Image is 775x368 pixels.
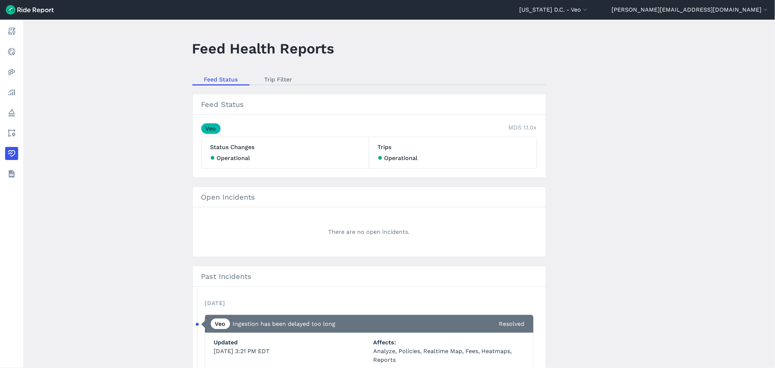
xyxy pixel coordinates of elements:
[369,137,537,168] div: Trips
[5,127,18,140] a: Areas
[192,74,250,85] a: Feed Status
[5,25,18,38] a: Report
[202,137,369,168] div: Status Changes
[193,266,546,287] h2: Past Incidents
[611,5,769,14] button: [PERSON_NAME][EMAIL_ADDRESS][DOMAIN_NAME]
[5,45,18,58] a: Realtime
[509,123,537,134] div: MDS 1.1.0x
[233,320,336,328] h3: Ingestion has been delayed too long
[374,347,524,364] div: Analyze, Policies, Realtime Map, Fees, Heatmaps, Reports
[211,319,230,329] a: Veo
[378,154,528,163] div: Operational
[5,65,18,79] a: Heatmaps
[519,5,589,14] button: [US_STATE] D.C. - Veo
[201,216,537,248] div: There are no open incidents.
[374,338,524,347] h4: Affects :
[214,338,365,347] h4: Updated
[193,94,546,115] h2: Feed Status
[201,123,221,134] a: Veo
[210,154,360,163] div: Operational
[250,74,307,85] a: Trip Filter
[5,86,18,99] a: Analyze
[5,147,18,160] a: Health
[214,338,365,364] div: [DATE] 3:21 PM EDT
[201,295,537,311] li: [DATE]
[499,320,525,328] span: Resolved
[6,5,54,15] img: Ride Report
[192,39,335,59] h1: Feed Health Reports
[193,187,546,207] h2: Open Incidents
[5,167,18,180] a: Datasets
[5,106,18,119] a: Policy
